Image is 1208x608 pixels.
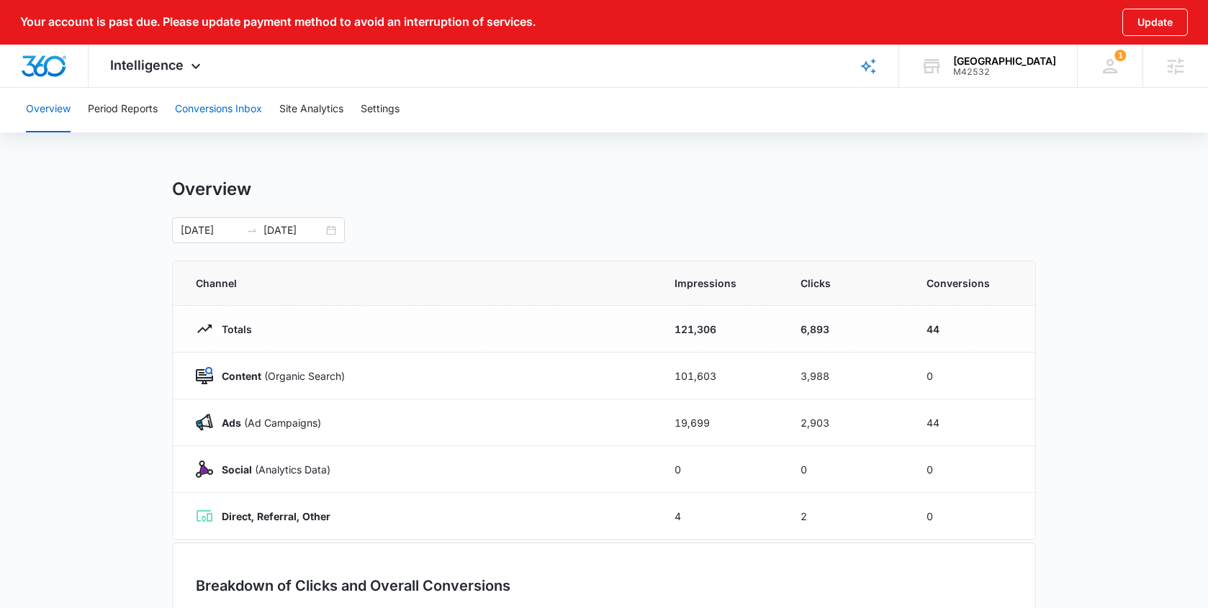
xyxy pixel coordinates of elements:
[213,368,345,384] p: (Organic Search)
[783,353,909,399] td: 3,988
[196,414,213,431] img: Ads
[909,493,1035,540] td: 0
[909,306,1035,353] td: 44
[246,224,258,236] span: swap-right
[909,353,1035,399] td: 0
[20,15,536,29] p: Your account is past due. Please update payment method to avoid an interruption of services.
[1077,45,1142,87] div: notifications count
[361,86,400,132] button: Settings
[657,353,783,399] td: 101,603
[88,86,158,132] button: Period Reports
[675,276,766,291] span: Impressions
[953,67,1056,77] div: account id
[196,575,510,596] h3: Breakdown of Clicks and Overall Conversions
[657,493,783,540] td: 4
[1122,9,1188,36] button: Update
[783,306,909,353] td: 6,893
[1114,50,1126,61] div: notifications count
[657,399,783,446] td: 19,699
[909,399,1035,446] td: 44
[222,510,330,522] strong: Direct, Referral, Other
[196,460,213,478] img: Social
[657,446,783,493] td: 0
[213,322,252,337] p: Totals
[909,446,1035,493] td: 0
[783,493,909,540] td: 2
[1114,50,1126,61] span: 1
[801,276,892,291] span: Clicks
[279,86,343,132] button: Site Analytics
[953,55,1056,67] div: account name
[222,417,241,429] strong: Ads
[927,276,1012,291] span: Conversions
[213,462,330,477] p: (Analytics Data)
[222,370,261,382] strong: Content
[222,463,252,476] strong: Social
[213,415,321,430] p: (Ad Campaigns)
[181,222,240,238] input: Start date
[783,446,909,493] td: 0
[26,86,71,132] button: Overview
[196,276,640,291] span: Channel
[89,45,226,87] div: Intelligence
[110,58,184,73] span: Intelligence
[263,222,323,238] input: End date
[175,86,262,132] button: Conversions Inbox
[172,178,251,200] h1: Overview
[783,399,909,446] td: 2,903
[246,224,258,236] span: to
[196,367,213,384] img: Content
[657,306,783,353] td: 121,306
